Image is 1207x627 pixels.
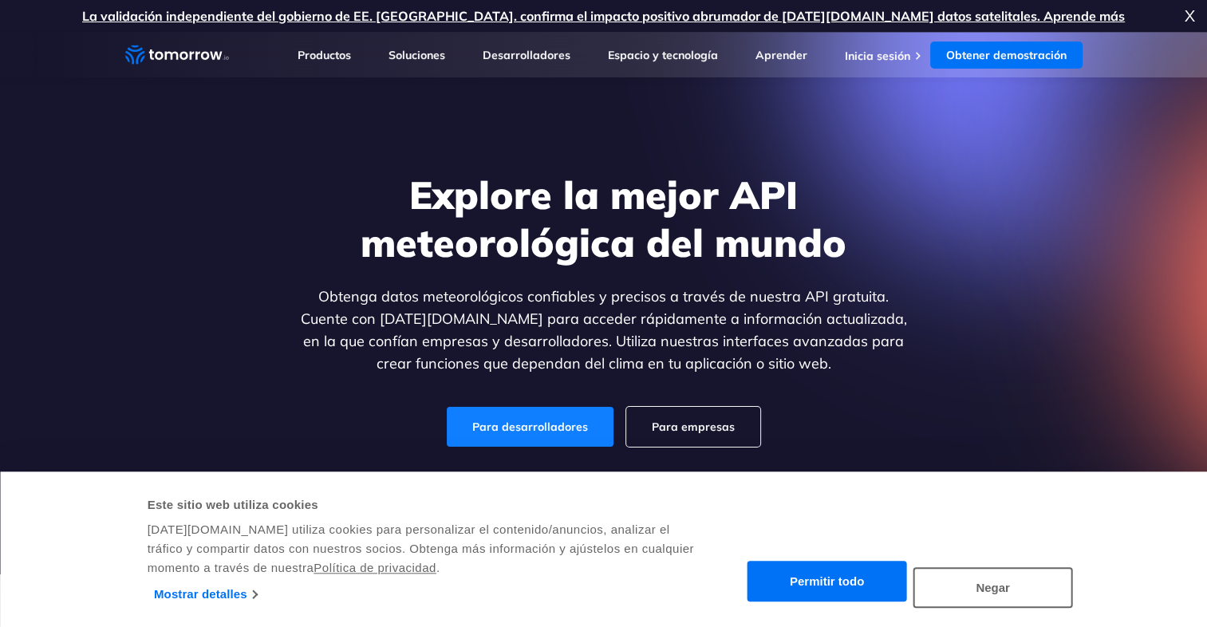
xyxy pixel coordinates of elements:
[845,49,910,63] a: Inicia sesión
[747,562,907,602] button: Permitir todo
[314,561,436,574] a: Política de privacidad
[296,286,912,375] p: Obtenga datos meteorológicos confiables y precisos a través de nuestra API gratuita. Cuente con [...
[608,48,718,62] a: Espacio y tecnología
[483,48,570,62] a: Desarrolladores
[298,48,351,62] a: Productos
[296,171,912,266] h1: Explore la mejor API meteorológica del mundo
[125,43,229,67] a: Enlace de inicio
[626,407,760,447] a: Para empresas
[148,495,702,515] div: Este sitio web utiliza cookies
[447,407,613,447] a: Para desarrolladores
[148,520,702,578] div: [DATE][DOMAIN_NAME] utiliza cookies para personalizar el contenido/anuncios, analizar el tráfico ...
[755,48,807,62] a: Aprender
[154,582,257,606] a: Mostrar detalles
[930,41,1083,69] a: Obtener demostración
[913,567,1073,608] button: Negar
[389,48,445,62] a: Soluciones
[82,8,1125,24] a: La validación independiente del gobierno de EE. [GEOGRAPHIC_DATA]. confirma el impacto positivo a...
